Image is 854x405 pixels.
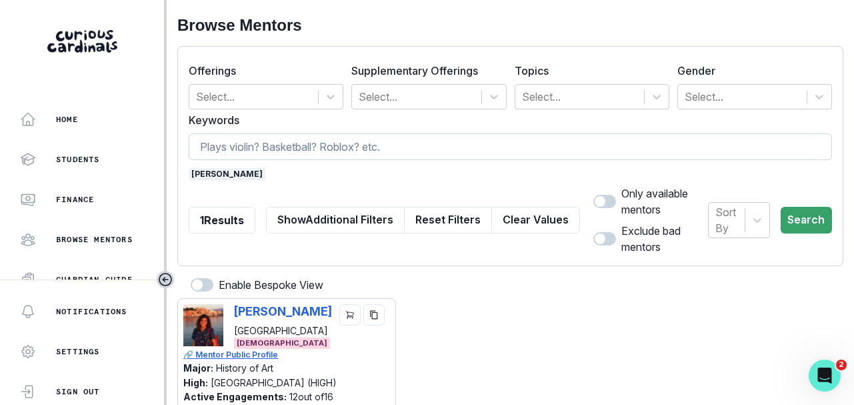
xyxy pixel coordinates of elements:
[56,114,78,125] p: Home
[836,360,847,370] span: 2
[809,360,841,392] iframe: Intercom live chat
[56,306,127,317] p: Notifications
[56,346,100,357] p: Settings
[289,391,333,402] p: 12 out of 16
[351,63,498,79] label: Supplementary Offerings
[56,386,100,397] p: Sign Out
[56,234,133,245] p: Browse Mentors
[211,377,337,388] p: [GEOGRAPHIC_DATA] (HIGH)
[266,207,405,234] button: ShowAdditional Filters
[404,207,492,234] button: Reset Filters
[56,154,100,165] p: Students
[715,204,738,236] div: Sort By
[189,112,824,128] label: Keywords
[183,349,391,361] a: 🔗 Mentor Public Profile
[515,63,661,79] label: Topics
[183,377,208,388] p: High:
[234,304,332,318] p: [PERSON_NAME]
[234,324,332,338] p: [GEOGRAPHIC_DATA]
[177,16,843,35] h2: Browse Mentors
[183,304,223,346] img: Picture of Marianna Sierra
[219,277,323,293] p: Enable Bespoke View
[339,304,361,326] button: cart
[781,207,832,234] button: Search
[677,63,824,79] label: Gender
[47,30,117,53] img: Curious Cardinals Logo
[621,185,708,218] p: Only available mentors
[157,271,174,288] button: Toggle sidebar
[56,274,133,285] p: Guardian Guide
[189,133,832,160] input: Plays violin? Basketball? Roblox? etc.
[189,168,265,180] span: [PERSON_NAME]
[234,338,330,349] span: [DEMOGRAPHIC_DATA]
[183,362,213,374] p: Major:
[56,194,94,205] p: Finance
[200,212,244,228] p: 1 Results
[621,223,708,255] p: Exclude bad mentors
[491,207,580,234] button: Clear Values
[183,391,287,402] p: Active Engagements:
[216,362,273,374] p: History of Art
[189,63,335,79] label: Offerings
[363,304,385,326] button: copy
